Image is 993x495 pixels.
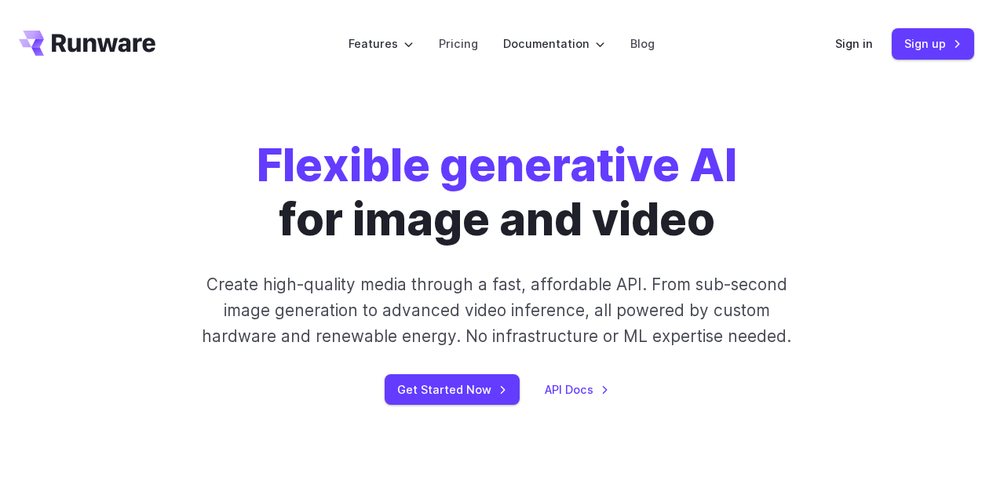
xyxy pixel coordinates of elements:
[835,35,873,53] a: Sign in
[191,271,802,350] p: Create high-quality media through a fast, affordable API. From sub-second image generation to adv...
[257,138,737,246] h1: for image and video
[892,28,974,59] a: Sign up
[19,31,155,56] a: Go to /
[349,35,414,53] label: Features
[257,137,737,192] strong: Flexible generative AI
[385,374,520,405] a: Get Started Now
[545,380,609,399] a: API Docs
[630,35,655,53] a: Blog
[439,35,478,53] a: Pricing
[503,35,605,53] label: Documentation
